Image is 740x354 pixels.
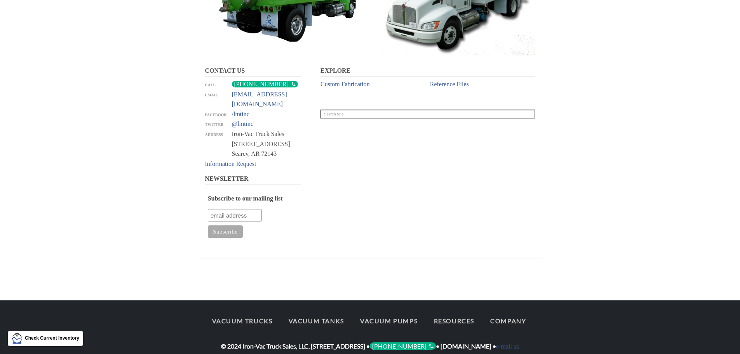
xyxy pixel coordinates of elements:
[12,333,23,344] img: LMT Icon
[232,91,287,108] a: [EMAIL_ADDRESS][DOMAIN_NAME]
[205,160,256,167] a: Information Request
[205,93,218,97] span: EMAIL
[205,313,280,329] a: Vacuum Trucks
[208,195,301,206] label: Subscribe to our mailing list
[205,113,227,117] span: FACEBOOK
[232,129,301,159] div: Iron-Vac Truck Sales [STREET_ADDRESS] Searcy, AR 72143
[205,133,223,137] span: ADDRESS
[370,342,436,350] div: [PHONE_NUMBER]
[427,313,481,329] a: Resources
[205,67,245,74] span: CONTACT US
[320,81,370,87] a: Custom Fabrication
[232,111,249,117] a: /lmtinc
[208,225,243,238] input: Subscribe
[320,67,350,74] span: EXPLORE
[208,209,262,221] input: email address
[25,335,79,342] p: Check Current Inventory
[205,122,224,127] span: TWITTER
[205,83,216,87] span: CALL
[320,110,535,119] input: Search Site
[282,313,351,329] a: Vacuum Tanks
[430,81,469,87] a: Reference Files
[496,343,519,350] a: e-mail us
[483,313,533,329] a: Company
[232,81,298,87] div: [PHONE_NUMBER]
[205,175,249,182] span: NEWSLETTER
[232,120,254,127] a: @lmtinc
[353,313,425,329] a: Vacuum Pumps
[199,313,541,352] div: © 2024 Iron-Vac Truck Sales, LLC, [STREET_ADDRESS] • • [DOMAIN_NAME] •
